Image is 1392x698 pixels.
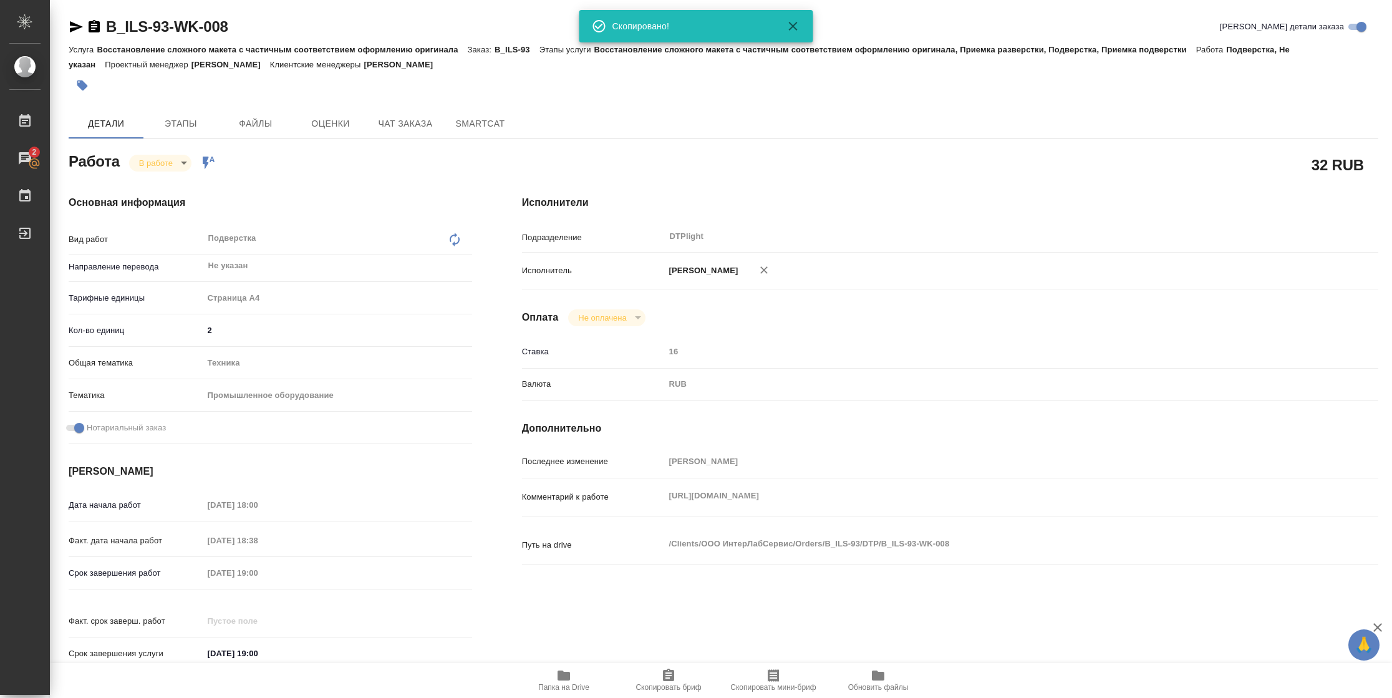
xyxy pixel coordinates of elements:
button: 🙏 [1348,629,1380,661]
button: Скопировать ссылку [87,19,102,34]
p: Срок завершения работ [69,567,203,579]
span: Этапы [151,116,211,132]
p: Клиентские менеджеры [270,60,364,69]
p: Общая тематика [69,357,203,369]
span: Нотариальный заказ [87,422,166,434]
span: 🙏 [1353,632,1375,658]
div: RUB [665,374,1307,395]
button: Скопировать ссылку для ЯМессенджера [69,19,84,34]
input: Пустое поле [203,531,312,550]
button: Не оплачена [574,313,630,323]
span: Скопировать мини-бриф [730,683,816,692]
input: ✎ Введи что-нибудь [203,644,312,662]
button: В работе [135,158,176,168]
p: Тарифные единицы [69,292,203,304]
p: [PERSON_NAME] [364,60,442,69]
span: Папка на Drive [538,683,589,692]
span: [PERSON_NAME] детали заказа [1220,21,1344,33]
h4: Исполнители [522,195,1378,210]
input: Пустое поле [665,452,1307,470]
h2: 32 RUB [1312,154,1364,175]
p: Факт. срок заверш. работ [69,615,203,628]
span: 2 [24,146,44,158]
p: Валюта [522,378,665,390]
div: Промышленное оборудование [203,385,472,406]
p: Восстановление сложного макета с частичным соответствием оформлению оригинала, Приемка разверстки... [594,45,1196,54]
p: Путь на drive [522,539,665,551]
button: Удалить исполнителя [750,256,778,284]
p: Комментарий к работе [522,491,665,503]
span: Детали [76,116,136,132]
p: Подразделение [522,231,665,244]
input: Пустое поле [203,612,312,630]
div: В работе [129,155,191,172]
p: [PERSON_NAME] [191,60,270,69]
input: Пустое поле [203,496,312,514]
textarea: /Clients/ООО ИнтерЛабСервис/Orders/B_ILS-93/DTP/B_ILS-93-WK-008 [665,533,1307,555]
h4: Основная информация [69,195,472,210]
button: Добавить тэг [69,72,96,99]
p: [PERSON_NAME] [665,264,738,277]
p: Факт. дата начала работ [69,535,203,547]
p: Кол-во единиц [69,324,203,337]
span: Чат заказа [375,116,435,132]
input: Пустое поле [203,564,312,582]
textarea: [URL][DOMAIN_NAME] [665,485,1307,507]
p: B_ILS-93 [495,45,539,54]
p: Восстановление сложного макета с частичным соответствием оформлению оригинала [97,45,467,54]
button: Скопировать мини-бриф [721,663,826,698]
a: 2 [3,143,47,174]
p: Этапы услуги [539,45,594,54]
button: Закрыть [778,19,808,34]
p: Срок завершения услуги [69,647,203,660]
a: B_ILS-93-WK-008 [106,18,228,35]
div: В работе [568,309,645,326]
p: Последнее изменение [522,455,665,468]
button: Папка на Drive [511,663,616,698]
p: Работа [1196,45,1227,54]
button: Скопировать бриф [616,663,721,698]
p: Ставка [522,346,665,358]
h4: Дополнительно [522,421,1378,436]
p: Заказ: [468,45,495,54]
p: Вид работ [69,233,203,246]
p: Исполнитель [522,264,665,277]
span: Оценки [301,116,360,132]
div: Скопировано! [612,20,768,32]
div: Техника [203,352,472,374]
p: Проектный менеджер [105,60,191,69]
p: Дата начала работ [69,499,203,511]
span: Скопировать бриф [636,683,701,692]
p: Тематика [69,389,203,402]
span: Файлы [226,116,286,132]
h2: Работа [69,149,120,172]
button: Обновить файлы [826,663,930,698]
input: ✎ Введи что-нибудь [203,321,472,339]
input: Пустое поле [665,342,1307,361]
div: Страница А4 [203,288,472,309]
span: SmartCat [450,116,510,132]
p: Услуга [69,45,97,54]
span: Обновить файлы [848,683,909,692]
h4: Оплата [522,310,559,325]
h4: [PERSON_NAME] [69,464,472,479]
p: Направление перевода [69,261,203,273]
